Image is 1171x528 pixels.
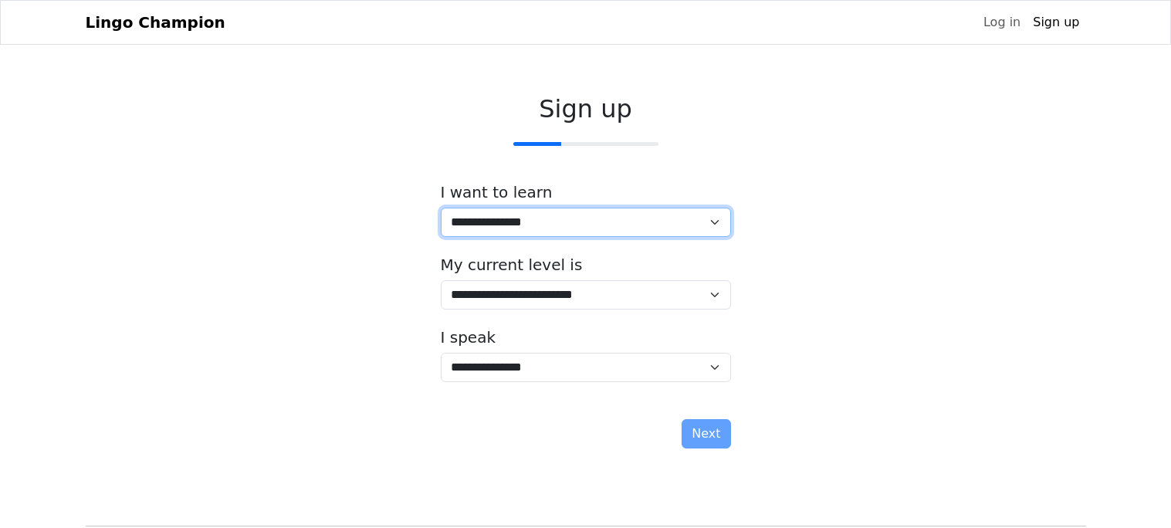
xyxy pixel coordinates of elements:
label: I want to learn [441,183,553,201]
a: Lingo Champion [86,7,225,38]
h2: Sign up [441,94,731,124]
a: Log in [977,7,1027,38]
a: Sign up [1027,7,1085,38]
label: My current level is [441,256,583,274]
label: I speak [441,328,496,347]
